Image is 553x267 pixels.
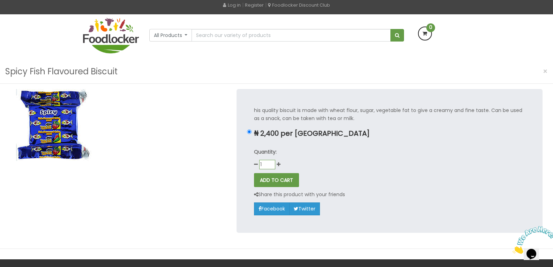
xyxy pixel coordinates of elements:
img: Spicy Fish Flavoured Biscuit [10,89,96,161]
p: ₦ 2,400 per [GEOGRAPHIC_DATA] [254,129,525,138]
img: Chat attention grabber [3,3,46,30]
a: Register [245,2,264,8]
a: Log in [223,2,241,8]
span: × [543,66,548,76]
strong: Quantity: [254,148,277,155]
img: FoodLocker [83,18,139,53]
iframe: chat widget [510,223,553,257]
span: | [242,1,244,8]
h3: Spicy Fish Flavoured Biscuit [5,65,118,78]
p: Share this product with your friends [254,191,345,199]
a: Twitter [289,202,320,215]
button: ADD TO CART [254,173,299,187]
span: 0 [426,23,435,32]
a: Facebook [254,202,290,215]
a: Foodlocker Discount Club [268,2,330,8]
input: Search our variety of products [192,29,390,42]
button: All Products [149,29,192,42]
span: | [265,1,267,8]
button: Close [539,64,551,79]
input: ₦ 2,400 per [GEOGRAPHIC_DATA] [247,129,252,134]
p: his quality biscuit is made with wheat flour, sugar, vegetable fat to give a creamy and fine tast... [254,106,525,123]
